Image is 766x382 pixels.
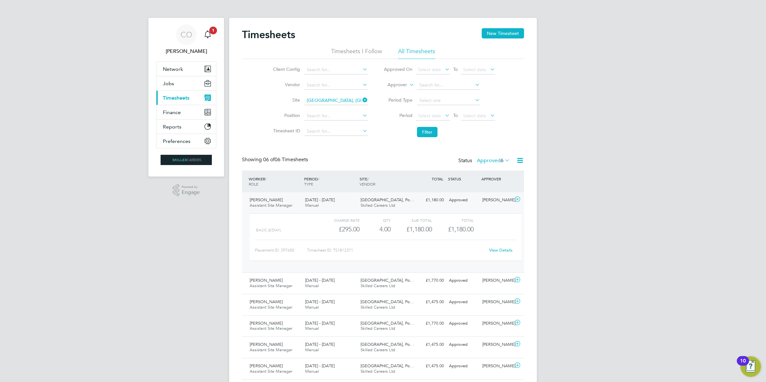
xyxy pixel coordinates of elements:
span: [DATE] - [DATE] [305,363,335,369]
div: [PERSON_NAME] [480,361,513,371]
li: Timesheets I Follow [331,47,382,59]
span: [PERSON_NAME] [250,363,283,369]
span: [GEOGRAPHIC_DATA], Po… [361,342,414,347]
button: Timesheets [156,91,216,105]
label: Client Config [271,66,300,72]
span: VENDOR [360,181,375,187]
div: £1,475.00 [413,297,446,307]
input: Search for... [304,112,368,120]
span: [GEOGRAPHIC_DATA], Po… [361,299,414,304]
span: Assistant Site Manager [250,304,292,310]
div: [PERSON_NAME] [480,297,513,307]
span: Assistant Site Manager [250,283,292,288]
h2: Timesheets [242,28,295,41]
div: WORKER [247,173,303,190]
label: Approver [378,82,407,88]
a: CO[PERSON_NAME] [156,24,216,55]
div: Total [432,216,473,224]
button: Finance [156,105,216,119]
a: Powered byEngage [173,184,200,196]
span: Manual [305,304,319,310]
button: Preferences [156,134,216,148]
span: CO [180,30,192,39]
li: All Timesheets [398,47,435,59]
button: Network [156,62,216,76]
span: Manual [305,203,319,208]
input: Search for... [304,96,368,105]
span: Finance [163,109,181,115]
input: Select one [417,96,480,105]
span: Manual [305,347,319,353]
span: [PERSON_NAME] [250,197,283,203]
span: [DATE] - [DATE] [305,320,335,326]
div: Approved [446,195,480,205]
span: To [451,111,460,120]
span: £1,180.00 [448,225,474,233]
input: Search for... [304,127,368,136]
label: Period Type [384,97,412,103]
span: 06 of [263,156,275,163]
span: [DATE] - [DATE] [305,299,335,304]
span: Select date [418,67,441,72]
div: £1,475.00 [413,339,446,350]
span: / [367,176,369,181]
div: £1,475.00 [413,361,446,371]
span: Skilled Careers Ltd [361,203,395,208]
span: [DATE] - [DATE] [305,278,335,283]
div: 4.00 [360,224,391,235]
a: View Details [489,247,512,253]
span: TOTAL [432,176,443,181]
input: Search for... [417,81,480,90]
div: Showing [242,156,309,163]
button: New Timesheet [482,28,524,38]
button: Reports [156,120,216,134]
label: Vendor [271,82,300,87]
div: £1,180.00 [413,195,446,205]
label: Approved [477,157,510,164]
span: Skilled Careers Ltd [361,326,395,331]
span: [DATE] - [DATE] [305,342,335,347]
a: Go to home page [156,155,216,165]
div: £1,180.00 [391,224,432,235]
div: QTY [360,216,391,224]
div: Placement ID: 297650 [255,245,307,255]
span: 6 [501,157,504,164]
div: PERIOD [303,173,358,190]
div: [PERSON_NAME] [480,318,513,329]
span: [PERSON_NAME] [250,342,283,347]
span: [GEOGRAPHIC_DATA], Po… [361,197,414,203]
span: To [451,65,460,73]
span: Basic (£/day) [256,228,281,232]
a: 1 [201,24,214,45]
div: [PERSON_NAME] [480,275,513,286]
span: Select date [463,67,486,72]
label: Site [271,97,300,103]
div: Sub Total [391,216,432,224]
label: Timesheet ID [271,128,300,134]
span: Network [163,66,183,72]
div: STATUS [446,173,480,185]
div: [PERSON_NAME] [480,339,513,350]
div: Charge rate [318,216,360,224]
span: Engage [182,190,200,195]
span: [PERSON_NAME] [250,320,283,326]
div: £1,770.00 [413,275,446,286]
span: Select date [418,113,441,119]
div: Approved [446,361,480,371]
div: APPROVER [480,173,513,185]
span: / [265,176,266,181]
div: Approved [446,275,480,286]
button: Jobs [156,76,216,90]
span: TYPE [304,181,313,187]
span: Craig O'Donovan [156,47,216,55]
input: Search for... [304,65,368,74]
div: [PERSON_NAME] [480,195,513,205]
span: [DATE] - [DATE] [305,197,335,203]
span: Assistant Site Manager [250,369,292,374]
label: Position [271,112,300,118]
span: Skilled Careers Ltd [361,369,395,374]
span: Manual [305,283,319,288]
div: Approved [446,318,480,329]
span: Reports [163,124,181,130]
span: Select date [463,113,486,119]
